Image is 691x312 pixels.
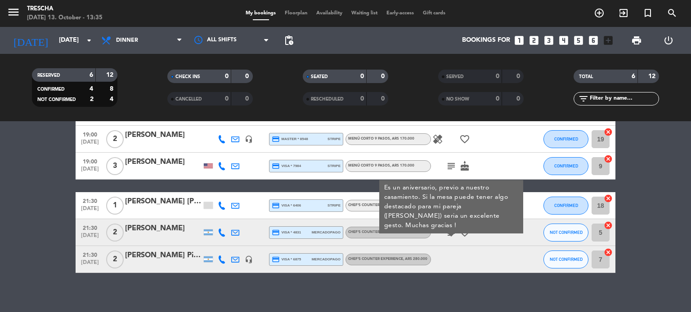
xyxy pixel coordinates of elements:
[106,157,124,175] span: 3
[125,129,202,141] div: [PERSON_NAME]
[588,35,599,46] i: looks_6
[125,156,202,168] div: [PERSON_NAME]
[225,73,229,79] strong: 0
[116,37,138,44] span: Dinner
[602,35,614,46] i: add_box
[348,230,403,234] span: Chef's Counter Experience
[648,73,657,79] strong: 12
[513,35,525,46] i: looks_one
[245,96,251,102] strong: 0
[312,229,341,235] span: mercadopago
[543,250,588,268] button: NOT CONFIRMED
[554,136,578,141] span: CONFIRMED
[7,5,20,19] i: menu
[79,249,101,259] span: 21:30
[604,221,613,230] i: cancel
[125,196,202,207] div: [PERSON_NAME] [PERSON_NAME]
[37,97,76,102] span: NOT CONFIRMED
[589,94,659,104] input: Filter by name...
[403,257,427,261] span: , ARS 280.000
[90,96,94,102] strong: 2
[543,157,588,175] button: CONFIRMED
[663,35,674,46] i: power_settings_new
[604,194,613,203] i: cancel
[272,229,280,237] i: credit_card
[7,31,54,50] i: [DATE]
[642,8,653,18] i: turned_in_not
[79,222,101,233] span: 21:30
[446,161,457,171] i: subject
[272,162,301,170] span: visa * 7984
[272,135,280,143] i: credit_card
[462,37,510,44] span: Bookings for
[594,8,605,18] i: add_circle_outline
[106,72,115,78] strong: 12
[245,135,253,143] i: headset_mic
[175,97,202,101] span: CANCELLED
[79,156,101,166] span: 19:00
[381,73,386,79] strong: 0
[360,96,364,102] strong: 0
[632,73,635,79] strong: 6
[328,136,341,142] span: stripe
[667,8,678,18] i: search
[37,73,60,78] span: RESERVED
[347,11,382,16] span: Waiting list
[384,183,519,230] div: Es un aniversario, previo a nuestro casamiento. Si la mesa puede tener algo destacado para mi par...
[360,73,364,79] strong: 0
[312,256,341,262] span: mercadopago
[558,35,570,46] i: looks_4
[516,73,522,79] strong: 0
[604,248,613,257] i: cancel
[578,93,589,104] i: filter_list
[328,163,341,169] span: stripe
[516,96,522,102] strong: 0
[418,11,450,16] span: Gift cards
[573,35,584,46] i: looks_5
[554,163,578,168] span: CONFIRMED
[106,250,124,268] span: 2
[311,97,344,101] span: RESCHEDULED
[554,203,578,208] span: CONFIRMED
[245,255,253,264] i: headset_mic
[272,135,308,143] span: master * 8548
[543,35,555,46] i: looks_3
[550,230,583,235] span: NOT CONFIRMED
[37,87,65,92] span: CONFIRMED
[79,259,101,270] span: [DATE]
[528,35,540,46] i: looks_two
[90,72,93,78] strong: 6
[79,166,101,176] span: [DATE]
[312,11,347,16] span: Availability
[459,134,470,145] i: favorite_border
[459,161,470,171] i: cake
[390,164,414,167] span: , ARS 170.000
[550,257,583,262] span: NOT CONFIRMED
[79,129,101,139] span: 19:00
[272,229,301,237] span: visa * 4831
[432,134,443,145] i: healing
[311,75,328,79] span: SEATED
[110,96,115,102] strong: 4
[652,27,684,54] div: LOG OUT
[543,130,588,148] button: CONFIRMED
[106,197,124,215] span: 1
[579,75,593,79] span: TOTAL
[79,195,101,206] span: 21:30
[225,96,229,102] strong: 0
[272,255,280,264] i: credit_card
[446,97,469,101] span: NO SHOW
[382,11,418,16] span: Early-access
[543,197,588,215] button: CONFIRMED
[241,11,280,16] span: My bookings
[604,154,613,163] i: cancel
[604,127,613,136] i: cancel
[125,250,202,261] div: [PERSON_NAME] Pinus
[125,223,202,234] div: [PERSON_NAME]
[79,233,101,243] span: [DATE]
[79,206,101,216] span: [DATE]
[381,96,386,102] strong: 0
[272,202,280,210] i: credit_card
[106,224,124,242] span: 2
[390,137,414,141] span: , ARS 170.000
